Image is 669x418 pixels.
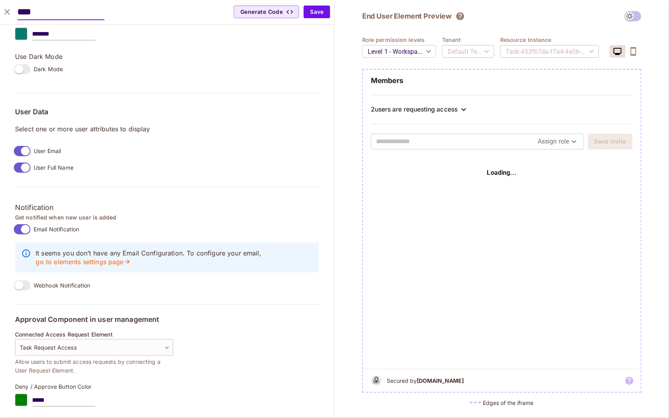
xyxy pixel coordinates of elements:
[15,331,113,338] span: Connected Access Request Element
[36,257,131,266] a: go to elements settings page
[362,40,436,62] div: Level 1 - Workspace Owner
[304,6,330,18] button: Save
[15,214,319,221] h4: Get notified when new user is added
[369,373,384,388] img: b&w logo
[34,282,91,289] span: Webhook Notification
[34,65,63,73] span: Dark Mode
[15,384,173,390] p: Deny / Approve Button Color
[15,108,319,116] h5: User Data
[500,40,599,62] div: Task : 453fb7da-f7a4-4e56-9439-aa86a04a8311
[15,52,319,61] p: Use Dark Mode
[34,225,79,233] span: Email Notification
[417,377,464,384] b: [DOMAIN_NAME]
[442,40,494,62] div: Default Tenant
[371,76,633,85] h2: Members
[455,11,465,21] svg: The element will only show tenant specific content. No user information will be visible across te...
[362,11,452,21] h2: End User Element Preview
[387,377,464,384] h5: Secured by
[15,125,319,133] p: Select one or more user attributes to display
[36,249,313,266] p: It seems you don’t have any Email Configuration. To configure your email,
[371,106,457,113] div: 2 users are requesting access
[483,399,534,407] h5: Edges of the iframe
[234,6,299,18] button: Generate Code
[15,316,319,323] h5: Approval Component in user management
[15,202,319,214] h3: Notification
[362,36,442,44] h4: Role permission levels
[442,36,500,44] h4: Tenant
[34,164,74,171] span: User Full Name
[15,357,173,375] span: Allow users to submit access requests by connecting a User Request Element.
[34,147,61,155] span: User Email
[500,36,605,44] h4: Resource Instance
[588,134,633,149] button: Send Invite
[487,168,517,178] h4: Loading...
[538,135,579,148] div: Assign role
[15,339,173,356] div: Task Request Access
